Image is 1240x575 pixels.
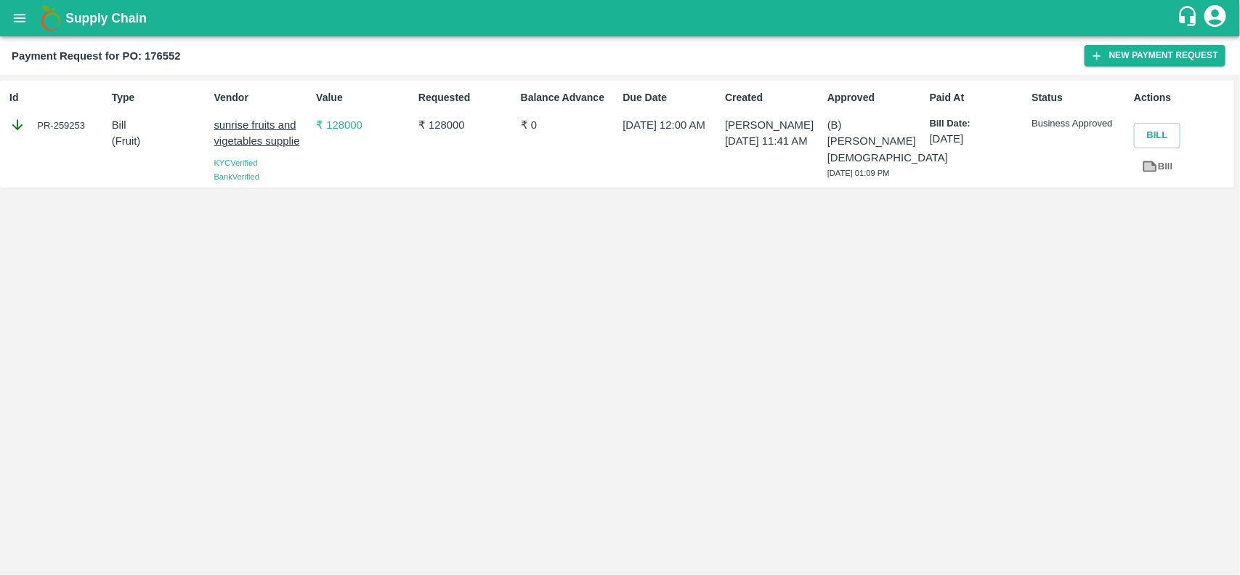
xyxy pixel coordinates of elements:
a: Supply Chain [65,8,1177,28]
button: Bill [1134,123,1180,148]
p: [DATE] 12:00 AM [623,117,720,133]
p: Bill Date: [930,117,1026,131]
p: Due Date [623,90,720,105]
p: Status [1032,90,1129,105]
img: logo [36,4,65,33]
button: open drawer [3,1,36,35]
p: ₹ 128000 [418,117,515,133]
p: Requested [418,90,515,105]
p: Type [112,90,208,105]
p: Actions [1134,90,1231,105]
div: PR-259253 [9,117,106,133]
span: KYC Verified [214,158,258,167]
p: Approved [827,90,924,105]
div: customer-support [1177,5,1202,31]
p: Id [9,90,106,105]
p: ₹ 128000 [316,117,413,133]
p: [DATE] 11:41 AM [725,133,822,149]
p: ₹ 0 [521,117,617,133]
button: New Payment Request [1085,45,1225,66]
p: Created [725,90,822,105]
p: sunrise fruits and vigetables supplie [214,117,311,150]
p: Balance Advance [521,90,617,105]
p: [DATE] [930,131,1026,147]
span: [DATE] 01:09 PM [827,169,890,177]
p: ( Fruit ) [112,133,208,149]
p: Vendor [214,90,311,105]
p: [PERSON_NAME] [725,117,822,133]
b: Supply Chain [65,11,147,25]
p: (B) [PERSON_NAME][DEMOGRAPHIC_DATA] [827,117,924,166]
b: Payment Request for PO: 176552 [12,50,181,62]
p: Bill [112,117,208,133]
p: Paid At [930,90,1026,105]
p: Business Approved [1032,117,1129,131]
a: Bill [1134,154,1180,180]
p: Value [316,90,413,105]
span: Bank Verified [214,172,259,181]
div: account of current user [1202,3,1228,33]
